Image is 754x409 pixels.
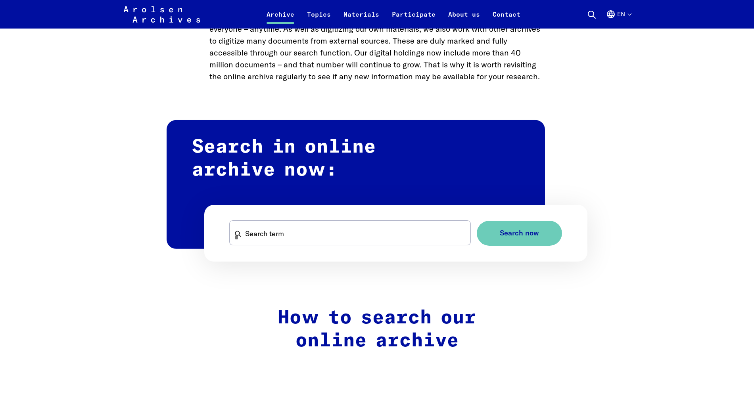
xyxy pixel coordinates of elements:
[477,221,562,246] button: Search now
[167,120,545,249] h2: Search in online archive now:
[209,307,545,352] h2: How to search our online archive
[337,10,386,29] a: Materials
[500,229,539,237] span: Search now
[301,10,337,29] a: Topics
[442,10,486,29] a: About us
[386,10,442,29] a: Participate
[486,10,527,29] a: Contact
[260,5,527,24] nav: Primary
[606,10,631,29] button: English, language selection
[260,10,301,29] a: Archive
